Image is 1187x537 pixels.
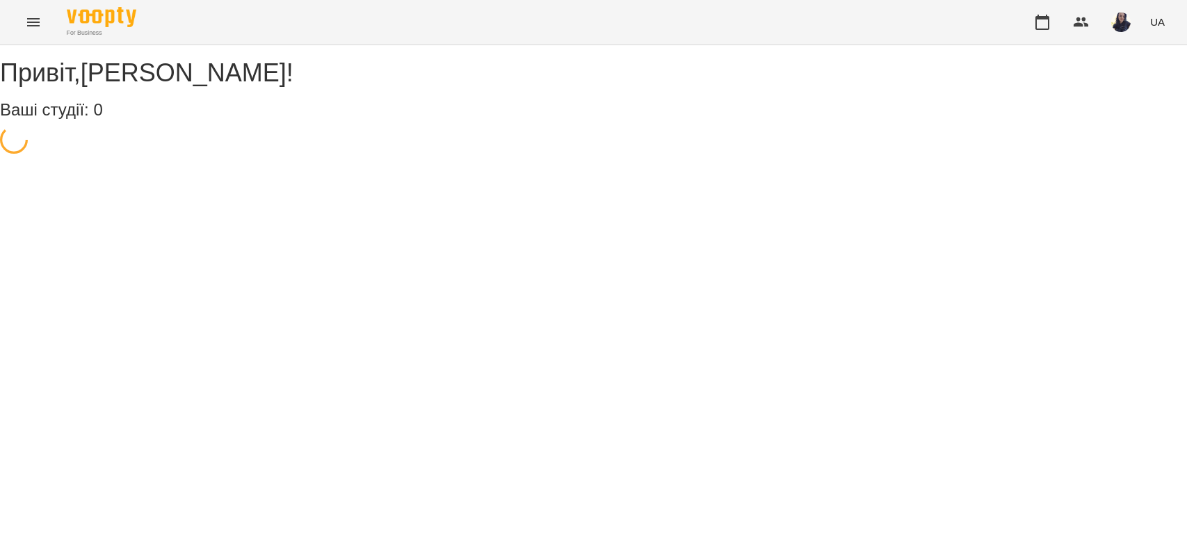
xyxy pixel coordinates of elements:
[17,6,50,39] button: Menu
[1111,13,1131,32] img: de66a22b4ea812430751315b74cfe34b.jpg
[1150,15,1165,29] span: UA
[67,7,136,27] img: Voopty Logo
[93,100,102,119] span: 0
[1145,9,1170,35] button: UA
[67,29,136,38] span: For Business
